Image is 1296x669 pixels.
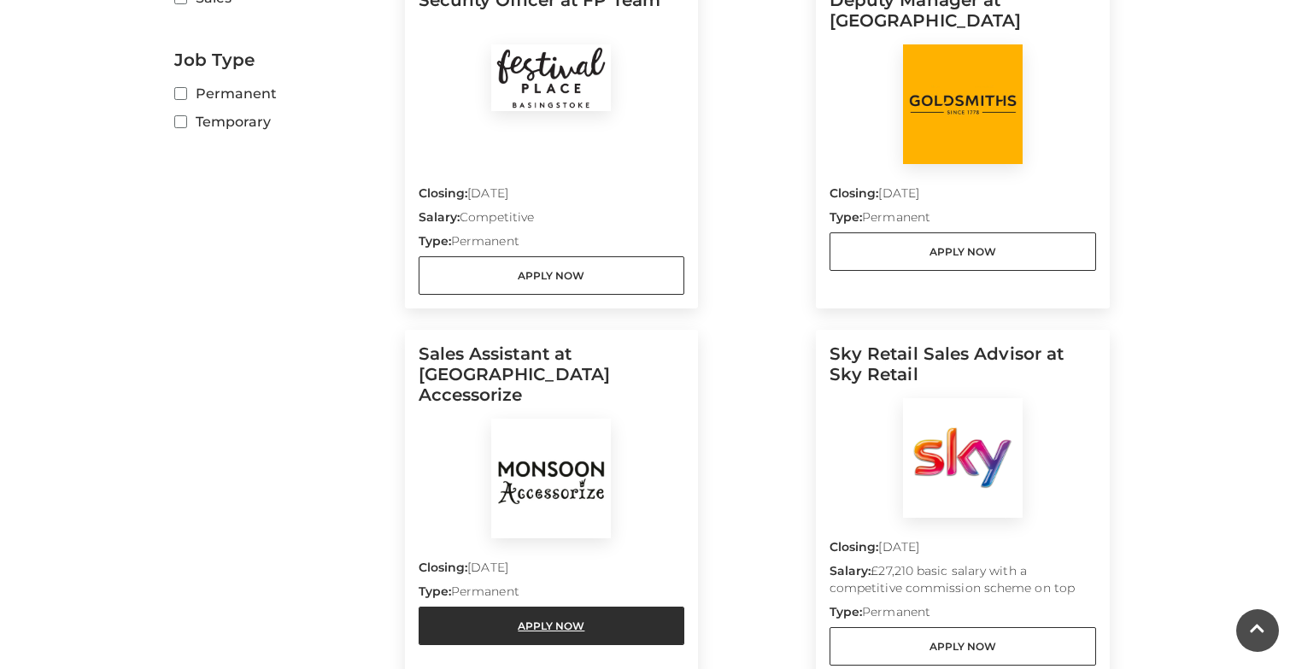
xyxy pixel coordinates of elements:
[419,232,685,256] p: Permanent
[174,50,392,70] h2: Job Type
[830,562,1096,603] p: £27,210 basic salary with a competitive commission scheme on top
[830,208,1096,232] p: Permanent
[830,185,879,201] strong: Closing:
[419,559,685,583] p: [DATE]
[419,343,685,419] h5: Sales Assistant at [GEOGRAPHIC_DATA] Accessorize
[830,603,1096,627] p: Permanent
[903,398,1023,518] img: Sky Retail
[419,185,468,201] strong: Closing:
[174,111,392,132] label: Temporary
[830,539,879,555] strong: Closing:
[830,185,1096,208] p: [DATE]
[903,44,1023,164] img: Goldsmiths
[830,604,862,619] strong: Type:
[491,44,611,111] img: Festival Place
[830,209,862,225] strong: Type:
[419,583,685,607] p: Permanent
[419,233,451,249] strong: Type:
[419,584,451,599] strong: Type:
[419,185,685,208] p: [DATE]
[830,627,1096,666] a: Apply Now
[830,232,1096,271] a: Apply Now
[491,419,611,538] img: Monsoon
[174,83,392,104] label: Permanent
[419,607,685,645] a: Apply Now
[830,563,871,578] strong: Salary:
[419,256,685,295] a: Apply Now
[830,343,1096,398] h5: Sky Retail Sales Advisor at Sky Retail
[419,209,460,225] strong: Salary:
[419,560,468,575] strong: Closing:
[419,208,685,232] p: Competitive
[830,538,1096,562] p: [DATE]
